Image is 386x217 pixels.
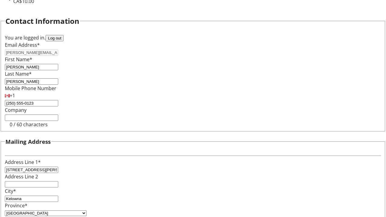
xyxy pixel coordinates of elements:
label: Last Name* [5,71,32,77]
h3: Mailing Address [5,137,51,146]
button: Log out [46,35,64,41]
label: Email Address* [5,42,40,48]
label: Mobile Phone Number [5,85,56,92]
label: City* [5,188,16,194]
label: Address Line 2 [5,173,38,180]
input: Address [5,167,58,173]
input: City [5,196,58,202]
label: Company [5,107,27,113]
label: Address Line 1* [5,159,41,165]
tr-character-limit: 0 / 60 characters [10,121,48,128]
label: Province* [5,202,27,209]
input: (506) 234-5678 [5,100,58,106]
label: First Name* [5,56,32,63]
div: You are logged in. [5,34,381,41]
h2: Contact Information [5,16,79,27]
